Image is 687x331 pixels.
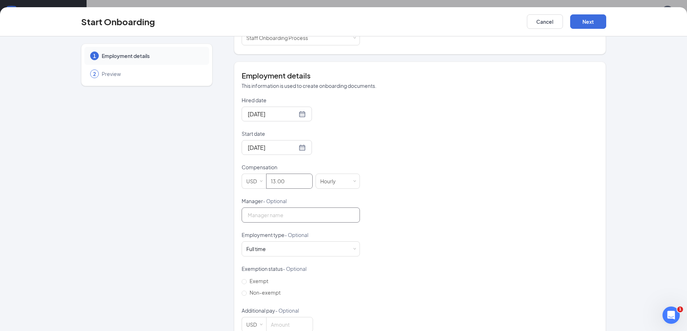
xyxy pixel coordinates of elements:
[570,14,606,29] button: Next
[677,307,683,312] span: 1
[285,232,308,238] span: - Optional
[242,231,360,238] p: Employment type
[93,70,96,77] span: 2
[242,207,360,223] input: Manager name
[242,82,598,89] p: This information is used to create onboarding documents.
[242,130,360,137] p: Start date
[242,97,360,104] p: Hired date
[81,15,155,28] h3: Start Onboarding
[102,52,202,59] span: Employment details
[246,31,313,45] div: [object Object]
[246,35,308,41] span: Staff Onboarding Process
[242,197,360,205] p: Manager
[263,198,287,204] span: - Optional
[662,307,680,324] iframe: Intercom live chat
[242,265,360,272] p: Exemption status
[242,71,598,81] h4: Employment details
[248,143,297,152] input: Oct 16, 2025
[246,245,271,252] div: [object Object]
[93,52,96,59] span: 1
[275,307,299,314] span: - Optional
[242,307,360,314] p: Additional pay
[102,70,202,77] span: Preview
[246,174,262,188] div: USD
[248,109,297,118] input: Oct 15, 2025
[267,174,312,188] input: Amount
[283,265,307,272] span: - Optional
[247,278,271,284] span: Exempt
[242,164,360,171] p: Compensation
[527,14,563,29] button: Cancel
[247,289,283,296] span: Non-exempt
[320,174,341,188] div: Hourly
[246,245,266,252] div: Full time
